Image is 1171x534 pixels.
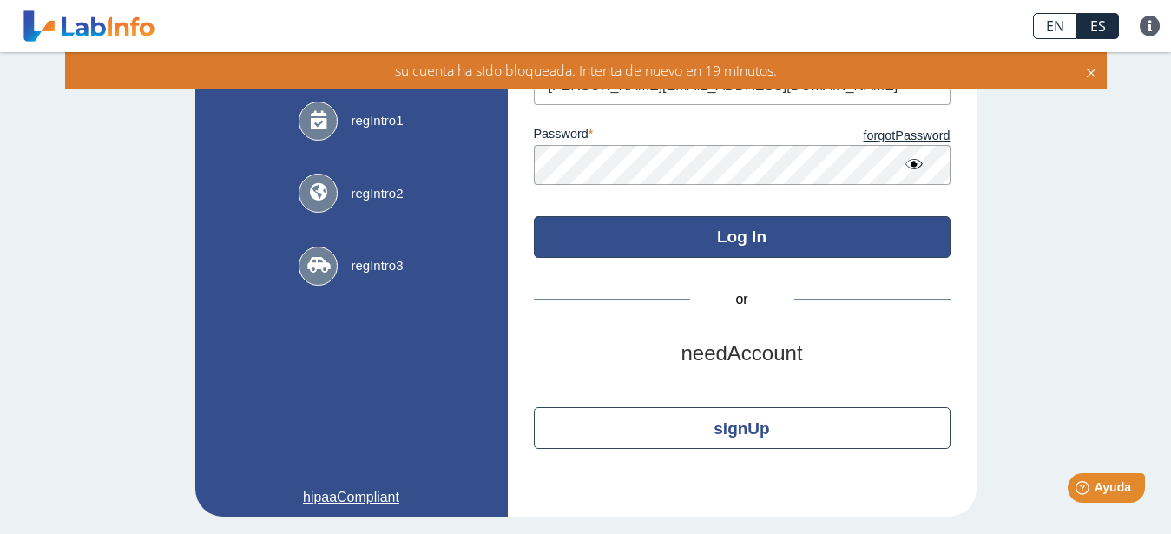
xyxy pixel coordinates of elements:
span: regIntro3 [351,256,403,276]
a: forgotPassword [742,127,951,146]
span: regIntro1 [351,111,403,131]
a: ES [1077,13,1119,39]
button: Log In [534,216,951,258]
label: password [534,127,742,146]
button: signUp [534,407,951,449]
h2: needAccount [534,341,951,366]
span: or [690,289,794,310]
a: EN [1033,13,1077,39]
span: regIntro2 [351,184,403,204]
iframe: Help widget launcher [1016,466,1152,515]
a: hipaaCompliant [217,487,486,508]
span: su cuenta ha sido bloqueada. Intenta de nuevo en 19 minutos. [395,61,777,80]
